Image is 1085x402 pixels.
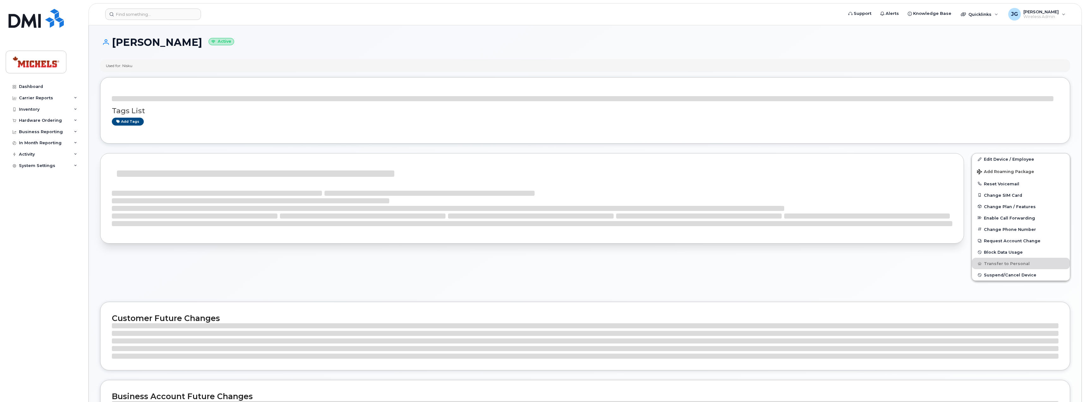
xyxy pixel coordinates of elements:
button: Request Account Change [972,235,1070,246]
h2: Business Account Future Changes [112,392,1058,401]
small: Active [209,38,234,45]
button: Change SIM Card [972,189,1070,201]
a: Edit Device / Employee [972,153,1070,165]
a: Add tags [112,118,144,126]
button: Reset Voicemail [972,178,1070,189]
button: Change Plan / Features [972,201,1070,212]
button: Add Roaming Package [972,165,1070,178]
button: Suspend/Cancel Device [972,269,1070,281]
div: Used for: Nisku [106,63,132,68]
button: Change Phone Number [972,224,1070,235]
span: Change Plan / Features [984,204,1036,209]
h1: [PERSON_NAME] [100,37,1070,48]
span: Add Roaming Package [977,169,1034,175]
button: Block Data Usage [972,246,1070,258]
h3: Tags List [112,107,1058,115]
span: Enable Call Forwarding [984,215,1035,220]
h2: Customer Future Changes [112,313,1058,323]
span: Suspend/Cancel Device [984,273,1036,277]
button: Transfer to Personal [972,258,1070,269]
button: Enable Call Forwarding [972,212,1070,224]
